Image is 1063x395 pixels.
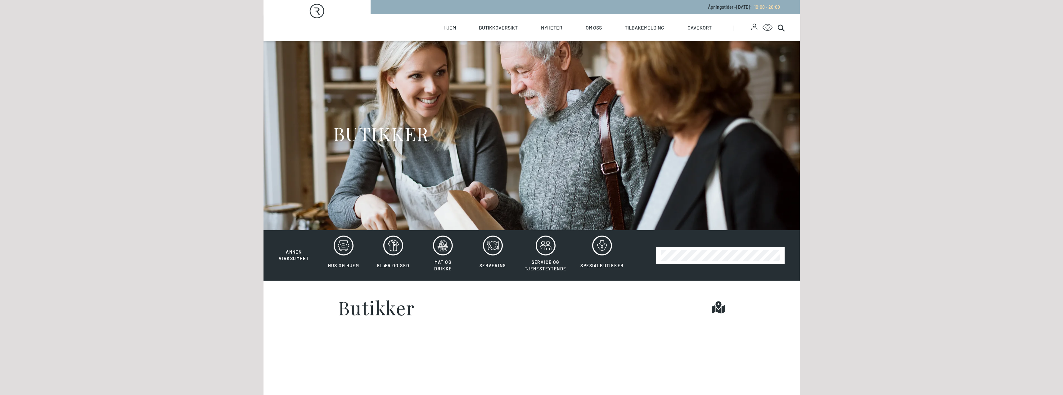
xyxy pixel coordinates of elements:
[754,4,780,10] span: 10:00 - 20:00
[279,249,309,261] span: Annen virksomhet
[574,235,630,276] button: Spesialbutikker
[419,235,467,276] button: Mat og drikke
[732,14,752,41] span: |
[434,260,452,271] span: Mat og drikke
[541,14,562,41] a: Nyheter
[319,235,368,276] button: Hus og hjem
[480,263,506,268] span: Servering
[469,235,517,276] button: Servering
[369,235,417,276] button: Klær og sko
[338,298,415,317] h1: Butikker
[687,14,712,41] a: Gavekort
[328,263,359,268] span: Hus og hjem
[479,14,518,41] a: Butikkoversikt
[586,14,602,41] a: Om oss
[708,4,780,10] p: Åpningstider - [DATE] :
[518,235,573,276] button: Service og tjenesteytende
[580,263,624,268] span: Spesialbutikker
[625,14,664,41] a: Tilbakemelding
[525,260,566,271] span: Service og tjenesteytende
[752,4,780,10] a: 10:00 - 20:00
[444,14,456,41] a: Hjem
[763,23,772,33] button: Open Accessibility Menu
[333,122,429,145] h1: BUTIKKER
[377,263,409,268] span: Klær og sko
[270,235,318,262] button: Annen virksomhet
